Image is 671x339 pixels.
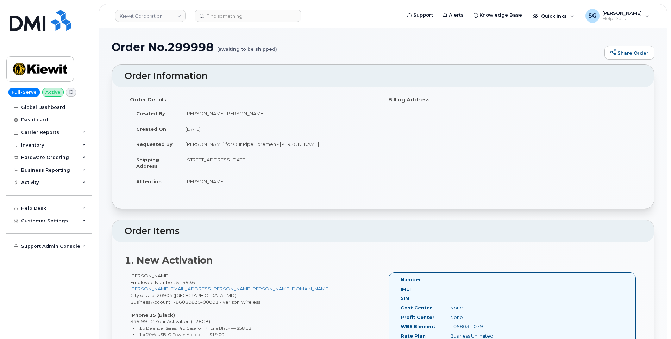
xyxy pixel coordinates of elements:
[401,304,432,311] label: Cost Center
[445,304,515,311] div: None
[130,286,330,291] a: [PERSON_NAME][EMAIL_ADDRESS][PERSON_NAME][PERSON_NAME][DOMAIN_NAME]
[401,314,434,321] label: Profit Center
[130,312,175,318] strong: iPhone 15 (Black)
[445,314,515,321] div: None
[179,106,378,121] td: [PERSON_NAME].[PERSON_NAME]
[136,111,165,116] strong: Created By
[136,126,166,132] strong: Created On
[139,332,224,337] small: 1 x 20W USB-C Power Adapter — $19.00
[130,97,378,103] h4: Order Details
[217,41,277,52] small: (awaiting to be shipped)
[401,295,409,302] label: SIM
[401,323,435,330] label: WBS Element
[112,41,601,53] h1: Order No.299998
[136,157,159,169] strong: Shipping Address
[179,136,378,152] td: [PERSON_NAME] for Our Pipe Foremen - [PERSON_NAME]
[388,97,636,103] h4: Billing Address
[136,179,162,184] strong: Attention
[125,226,641,236] h2: Order Items
[136,141,173,147] strong: Requested By
[125,71,641,81] h2: Order Information
[179,174,378,189] td: [PERSON_NAME]
[401,286,411,292] label: IMEI
[130,279,195,285] span: Employee Number: 515936
[445,323,515,330] div: 105803.1079
[401,276,421,283] label: Number
[139,326,251,331] small: 1 x Defender Series Pro Case for iPhone Black — $58.12
[604,46,654,60] a: Share Order
[640,308,666,334] iframe: Messenger Launcher
[179,121,378,137] td: [DATE]
[125,254,213,266] strong: 1. New Activation
[179,152,378,174] td: [STREET_ADDRESS][DATE]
